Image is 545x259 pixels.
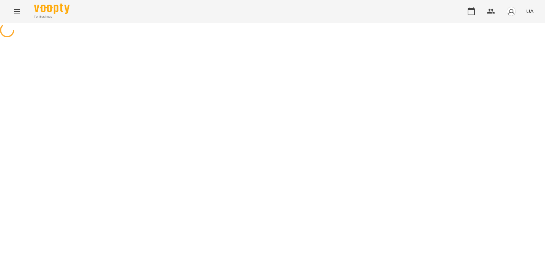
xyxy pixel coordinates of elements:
span: For Business [34,15,70,19]
button: UA [523,5,536,18]
img: Voopty Logo [34,4,70,14]
button: Menu [9,3,26,20]
span: UA [526,7,534,15]
img: avatar_s.png [506,6,516,16]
